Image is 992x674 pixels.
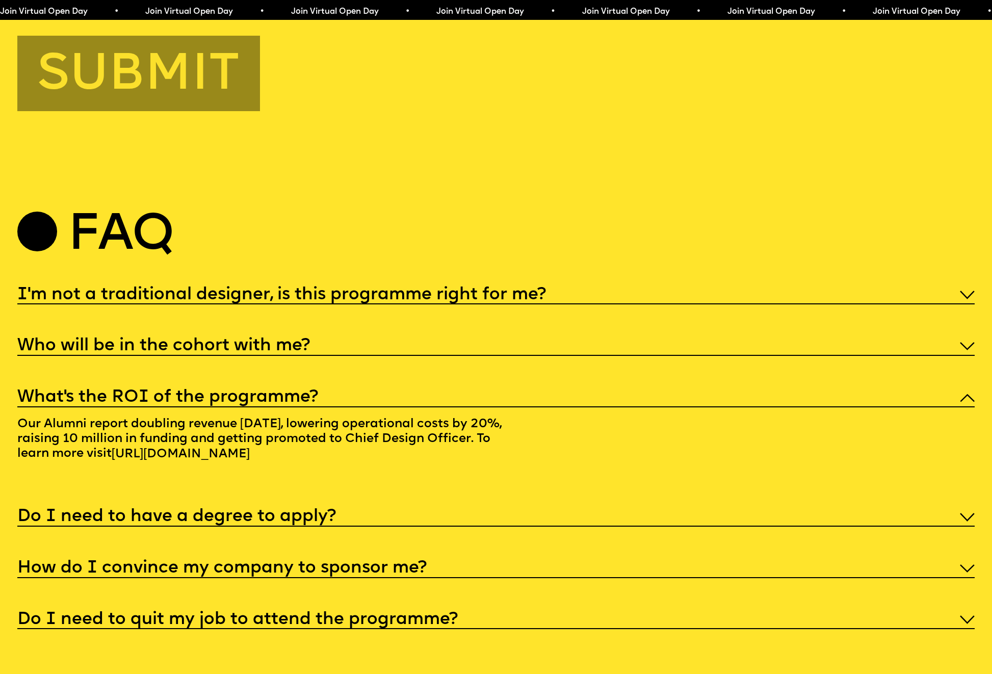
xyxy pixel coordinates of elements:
span: • [259,8,264,16]
h2: Faq [68,215,173,258]
span: • [987,8,992,16]
p: Our Alumni report doubling revenue [DATE], lowering operational costs by 20%, raising 10 million ... [17,407,513,476]
h5: Who will be in the cohort with me? [17,341,310,351]
h5: How do I convince my company to sponsor me? [17,563,427,574]
span: • [551,8,555,16]
h5: Do I need to have a degree to apply? [17,512,336,522]
h5: I'm not a traditional designer, is this programme right for me? [17,290,546,300]
span: • [405,8,410,16]
h5: What’s the ROI of the programme? [17,393,318,403]
span: • [696,8,701,16]
span: • [842,8,846,16]
h5: Do I need to quit my job to attend the programme? [17,615,458,625]
a: [URL][DOMAIN_NAME] [105,441,257,467]
span: • [114,8,119,16]
button: Submit [17,36,260,112]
